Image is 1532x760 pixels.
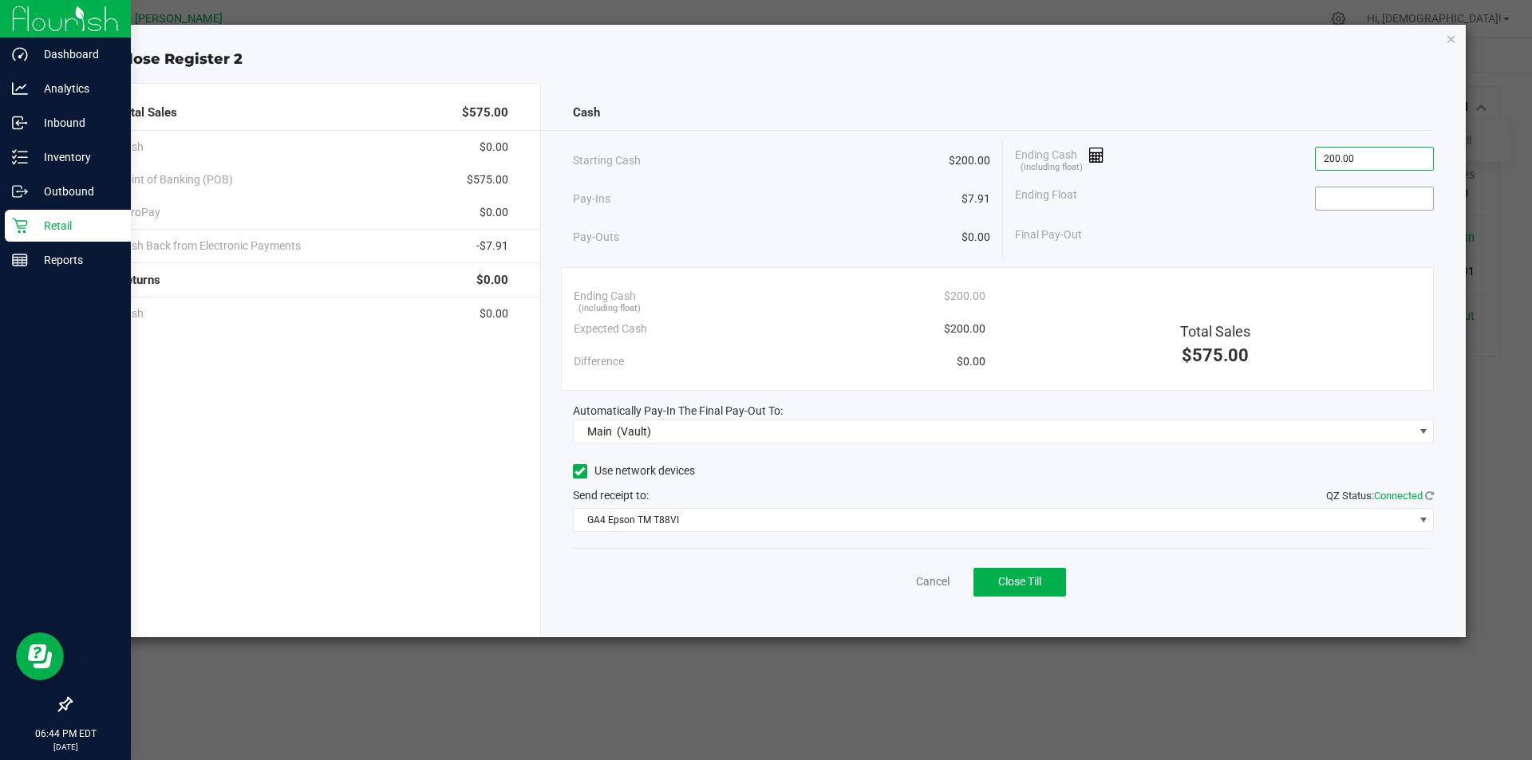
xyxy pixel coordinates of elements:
span: $200.00 [944,288,985,305]
span: Pay-Ins [573,191,610,207]
p: Dashboard [28,45,124,64]
span: Cash Back from Electronic Payments [118,238,301,254]
span: (including float) [578,302,641,316]
inline-svg: Dashboard [12,46,28,62]
span: $0.00 [480,204,508,221]
p: Inventory [28,148,124,167]
span: QZ Status: [1326,490,1434,502]
span: Total Sales [1180,323,1250,340]
p: [DATE] [7,741,124,753]
span: $0.00 [480,305,508,322]
iframe: Resource center [16,632,64,680]
span: $575.00 [1182,345,1249,365]
span: $0.00 [480,139,508,156]
inline-svg: Reports [12,252,28,268]
div: Close Register 2 [78,49,1467,70]
span: $575.00 [467,171,508,188]
span: Difference [574,353,624,370]
span: Pay-Outs [573,229,619,246]
span: Ending Float [1015,187,1077,211]
span: Starting Cash [573,152,641,169]
span: Total Sales [118,104,177,122]
p: Reports [28,250,124,270]
span: Point of Banking (POB) [118,171,233,188]
span: Final Pay-Out [1015,226,1082,243]
p: Inbound [28,113,124,132]
span: $200.00 [949,152,990,169]
span: -$7.91 [476,238,508,254]
a: Cancel [916,573,950,590]
span: Ending Cash [574,288,636,305]
span: GA4 Epson TM T88VI [574,509,1414,531]
label: Use network devices [573,463,695,479]
span: $575.00 [462,104,508,122]
inline-svg: Analytics [12,81,28,96]
span: $200.00 [944,321,985,337]
span: Automatically Pay-In The Final Pay-Out To: [573,404,783,417]
span: (Vault) [617,425,651,438]
inline-svg: Inventory [12,149,28,165]
span: Main [587,425,612,438]
p: Outbound [28,182,124,201]
p: Analytics [28,79,124,98]
span: AeroPay [118,204,160,221]
inline-svg: Outbound [12,183,28,199]
span: Send receipt to: [573,489,649,502]
p: 06:44 PM EDT [7,727,124,741]
span: Ending Cash [1015,147,1104,171]
inline-svg: Retail [12,218,28,234]
span: (including float) [1021,161,1083,175]
span: $0.00 [957,353,985,370]
span: Connected [1374,490,1423,502]
span: $7.91 [961,191,990,207]
inline-svg: Inbound [12,115,28,131]
button: Close Till [973,568,1066,597]
span: $0.00 [476,271,508,289]
div: Returns [118,263,508,297]
span: Close Till [998,575,1041,588]
p: Retail [28,216,124,235]
span: Cash [573,104,600,122]
span: Expected Cash [574,321,647,337]
span: $0.00 [961,229,990,246]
